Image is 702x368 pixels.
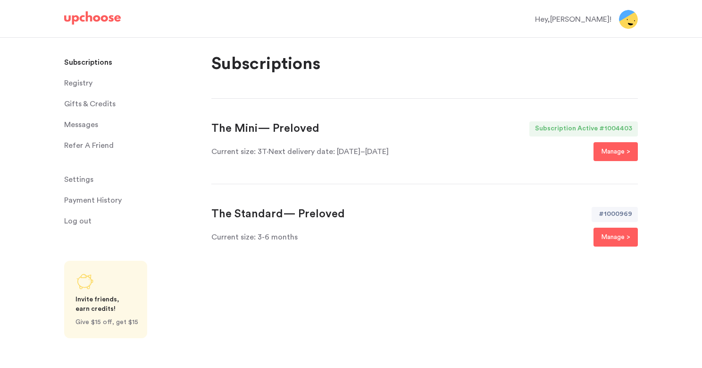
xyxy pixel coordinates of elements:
[535,14,611,25] div: Hey, [PERSON_NAME] !
[64,53,112,72] p: Subscriptions
[267,148,389,155] span: · Next delivery date: [DATE]–[DATE]
[211,148,267,155] span: 3T
[64,53,200,72] a: Subscriptions
[64,191,122,210] p: Payment History
[529,121,599,137] div: Subscription Active
[599,207,638,222] div: # 1000969
[64,94,116,113] span: Gifts & Credits
[64,136,114,155] p: Refer A Friend
[64,170,93,189] span: Settings
[211,233,258,241] span: Current size:
[64,136,200,155] a: Refer A Friend
[64,212,200,231] a: Log out
[601,146,630,157] p: Manage >
[211,207,345,222] div: The Standard — Preloved
[64,115,98,134] span: Messages
[601,231,630,243] p: Manage >
[64,11,121,25] img: UpChoose
[64,74,92,93] span: Registry
[599,121,638,137] div: # 1004403
[211,121,319,137] div: The Mini — Preloved
[64,11,121,29] a: UpChoose
[211,53,638,76] p: Subscriptions
[64,94,200,113] a: Gifts & Credits
[593,228,638,247] button: Manage >
[64,261,147,338] a: Share UpChoose
[64,212,92,231] span: Log out
[211,233,298,241] span: 3-6 months
[593,142,638,161] button: Manage >
[64,115,200,134] a: Messages
[64,170,200,189] a: Settings
[64,74,200,93] a: Registry
[211,148,258,155] span: Current size:
[64,191,200,210] a: Payment History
